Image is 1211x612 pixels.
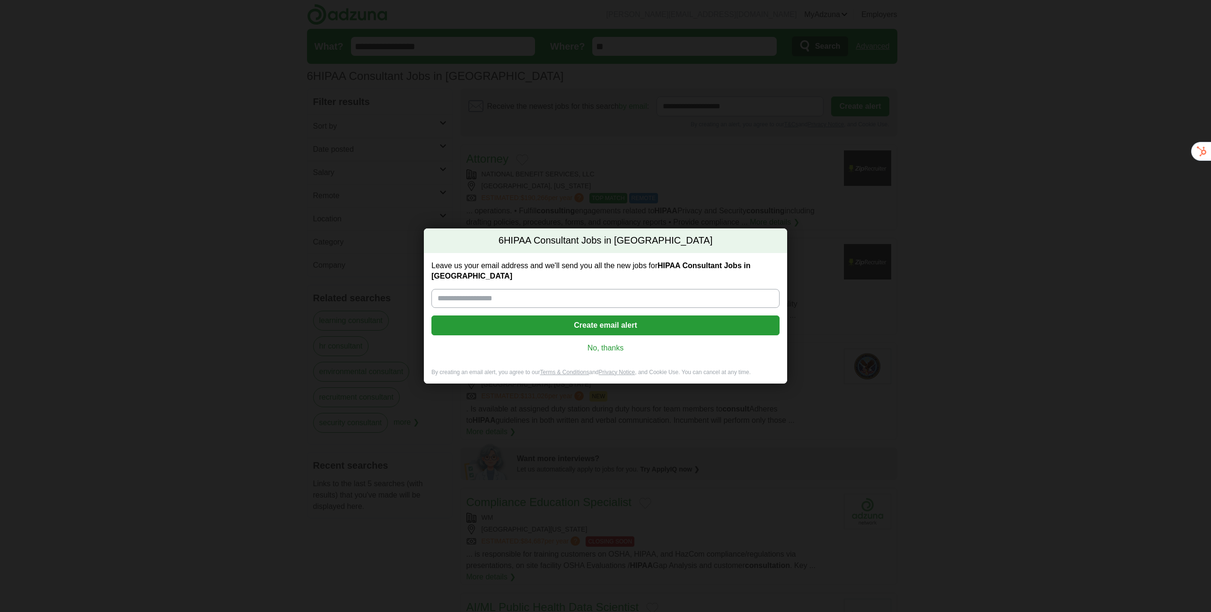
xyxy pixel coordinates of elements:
a: Privacy Notice [599,369,635,376]
a: Terms & Conditions [540,369,589,376]
label: Leave us your email address and we'll send you all the new jobs for [431,261,780,281]
span: 6 [499,234,504,247]
button: Create email alert [431,315,780,335]
div: By creating an email alert, you agree to our and , and Cookie Use. You can cancel at any time. [424,368,787,384]
h2: HIPAA Consultant Jobs in [GEOGRAPHIC_DATA] [424,228,787,253]
strong: HIPAA Consultant Jobs in [GEOGRAPHIC_DATA] [431,262,750,280]
a: No, thanks [439,343,772,353]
